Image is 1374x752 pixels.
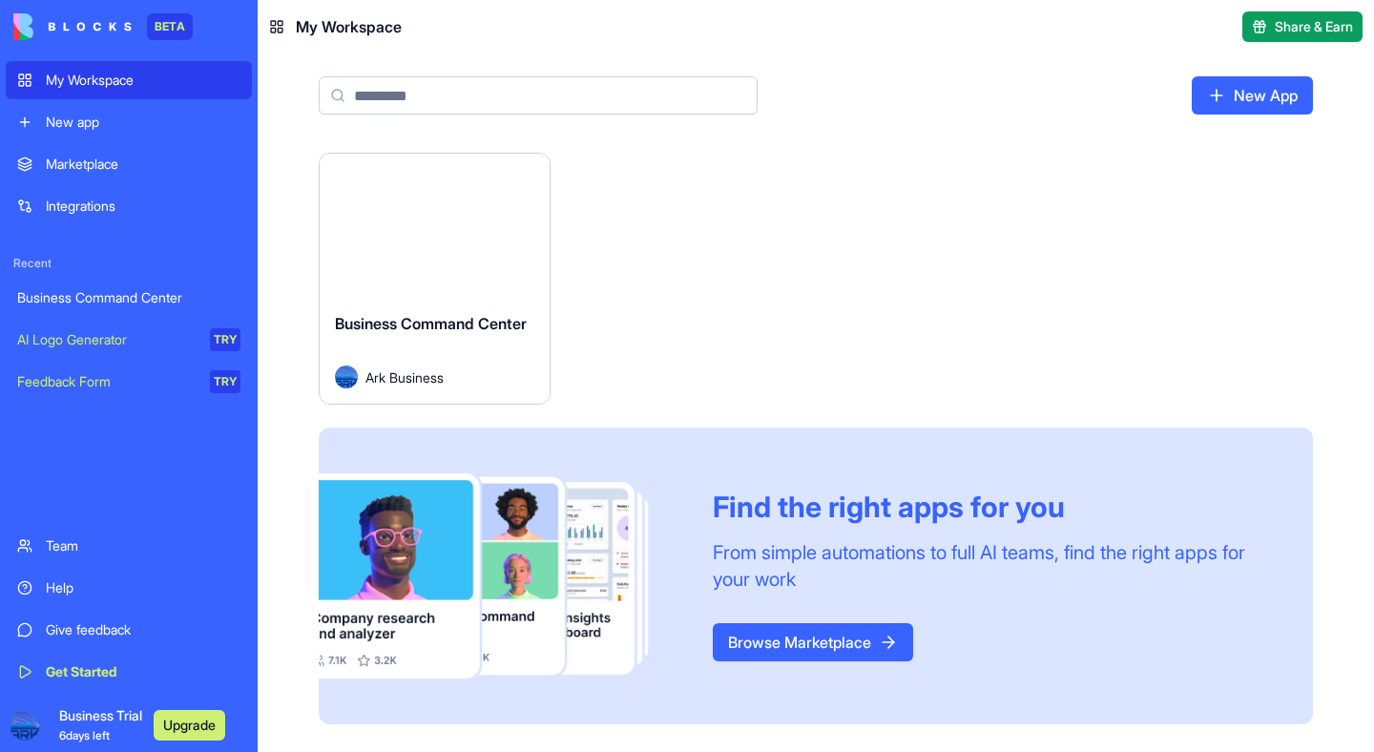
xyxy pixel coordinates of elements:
button: Share & Earn [1242,11,1363,42]
span: Share & Earn [1275,17,1353,36]
span: Business Trial [59,706,142,744]
a: Get Started [6,653,252,691]
span: Ark Business [365,367,444,387]
div: Get Started [46,662,240,681]
a: Team [6,527,252,565]
a: Business Command CenterAvatarArk Business [319,153,551,405]
span: Recent [6,256,252,271]
div: Team [46,536,240,555]
a: BETA [13,13,193,40]
div: TRY [210,328,240,351]
img: Avatar [335,366,358,388]
div: BETA [147,13,193,40]
span: My Workspace [296,15,402,38]
div: My Workspace [46,71,240,90]
a: Marketplace [6,145,252,183]
a: New app [6,103,252,141]
div: From simple automations to full AI teams, find the right apps for your work [713,539,1267,593]
a: Browse Marketplace [713,623,913,661]
div: Feedback Form [17,372,197,391]
a: Business Command Center [6,279,252,317]
span: 6 days left [59,728,110,742]
div: New app [46,113,240,132]
img: Frame_181_egmpey.png [319,473,682,678]
img: ACg8ocI8YqxEbNNb36DtsZ5AOf8PXgqTOS0dLr3rUh3t9j5rYoJcjneq=s96-c [10,710,40,741]
a: Give feedback [6,611,252,649]
div: Integrations [46,197,240,216]
a: Feedback FormTRY [6,363,252,401]
span: Business Command Center [335,314,527,333]
a: New App [1192,76,1313,115]
img: logo [13,13,132,40]
div: Give feedback [46,620,240,639]
a: Integrations [6,187,252,225]
a: My Workspace [6,61,252,99]
div: Find the right apps for you [713,490,1267,524]
div: Help [46,578,240,597]
div: AI Logo Generator [17,330,197,349]
a: Help [6,569,252,607]
div: Marketplace [46,155,240,174]
button: Upgrade [154,710,225,741]
div: Business Command Center [17,288,240,307]
a: AI Logo GeneratorTRY [6,321,252,359]
div: TRY [210,370,240,393]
